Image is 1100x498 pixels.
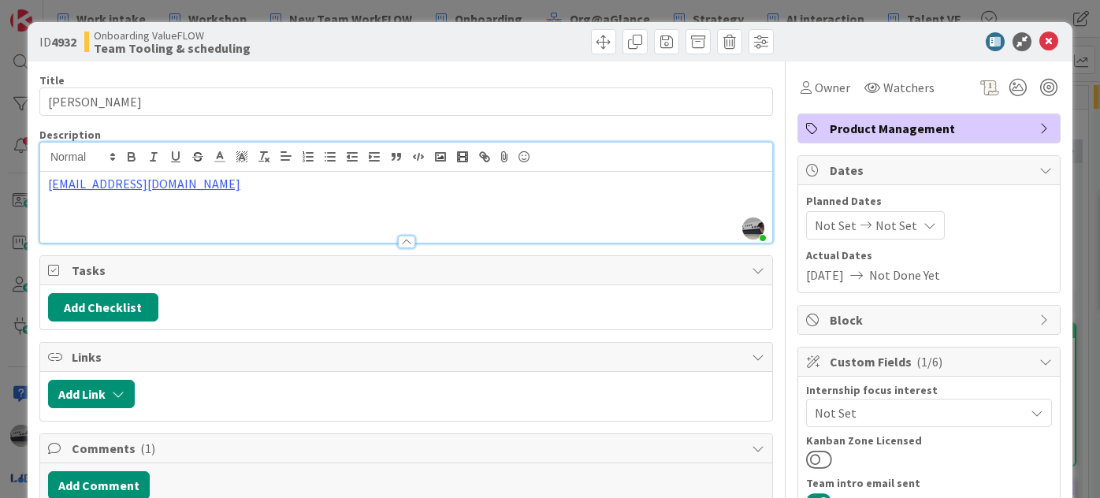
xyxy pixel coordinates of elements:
span: [DATE] [806,266,844,284]
div: Kanban Zone Licensed [806,435,1052,446]
span: Dates [830,161,1031,180]
span: Watchers [883,78,935,97]
button: Add Checklist [48,293,158,321]
span: Not Done Yet [869,266,940,284]
span: Not Set [875,216,917,235]
span: ID [39,32,76,51]
input: type card name here... [39,87,773,116]
b: 4932 [51,34,76,50]
span: Actual Dates [806,247,1052,264]
span: Tasks [72,261,744,280]
div: Team intro email sent [806,478,1052,489]
span: Description [39,128,101,142]
span: Not Set [815,403,1024,422]
span: Comments [72,439,744,458]
button: Add Link [48,380,135,408]
span: Links [72,347,744,366]
span: Planned Dates [806,193,1052,210]
a: [EMAIL_ADDRESS][DOMAIN_NAME] [48,176,240,191]
span: ( 1 ) [140,440,155,456]
span: Owner [815,78,850,97]
span: ( 1/6 ) [916,354,942,370]
span: Onboarding ValueFLOW [94,29,251,42]
div: Internship focus interest [806,385,1052,396]
label: Title [39,73,65,87]
img: jIClQ55mJEe4la83176FWmfCkxn1SgSj.jpg [742,217,764,240]
b: Team Tooling & scheduling [94,42,251,54]
span: Product Management [830,119,1031,138]
span: Custom Fields [830,352,1031,371]
span: Block [830,310,1031,329]
span: Not Set [815,216,857,235]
